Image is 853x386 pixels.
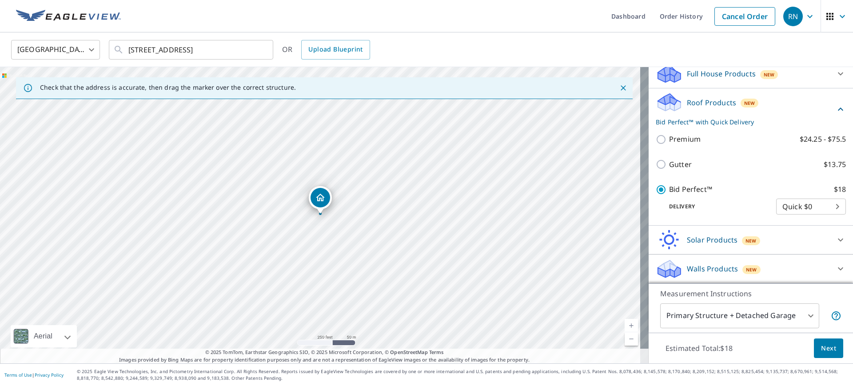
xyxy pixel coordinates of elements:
img: EV Logo [16,10,121,23]
p: Bid Perfect™ [669,184,712,195]
div: OR [282,40,370,60]
div: Primary Structure + Detached Garage [660,303,819,328]
div: Aerial [31,325,55,347]
div: Full House ProductsNew [656,63,846,84]
p: © 2025 Eagle View Technologies, Inc. and Pictometry International Corp. All Rights Reserved. Repo... [77,368,849,382]
p: Full House Products [687,68,756,79]
p: Solar Products [687,235,737,245]
p: Roof Products [687,97,736,108]
div: Solar ProductsNew [656,229,846,251]
input: Search by address or latitude-longitude [128,37,255,62]
a: Upload Blueprint [301,40,370,60]
a: Terms of Use [4,372,32,378]
p: Walls Products [687,263,738,274]
p: Gutter [669,159,692,170]
div: Aerial [11,325,77,347]
span: Upload Blueprint [308,44,363,55]
a: Current Level 17, Zoom Out [625,332,638,346]
p: Estimated Total: $18 [658,338,740,358]
p: $24.25 - $75.5 [800,134,846,145]
span: Your report will include the primary structure and a detached garage if one exists. [831,310,841,321]
a: OpenStreetMap [390,349,427,355]
span: New [744,99,755,107]
p: Premium [669,134,701,145]
div: Roof ProductsNewBid Perfect™ with Quick Delivery [656,92,846,127]
p: | [4,372,64,378]
div: [GEOGRAPHIC_DATA] [11,37,100,62]
p: $13.75 [824,159,846,170]
button: Close [618,82,629,94]
a: Cancel Order [714,7,775,26]
p: Delivery [656,203,776,211]
span: New [746,266,757,273]
p: Check that the address is accurate, then drag the marker over the correct structure. [40,84,296,92]
div: Dropped pin, building 1, Residential property, 8803 Sweetwater Pl Waxhaw, NC 28173 [309,186,332,214]
a: Terms [429,349,444,355]
p: Bid Perfect™ with Quick Delivery [656,117,835,127]
span: New [745,237,757,244]
span: Next [821,343,836,354]
span: © 2025 TomTom, Earthstar Geographics SIO, © 2025 Microsoft Corporation, © [205,349,444,356]
span: New [764,71,775,78]
div: RN [783,7,803,26]
div: Quick $0 [776,194,846,219]
a: Privacy Policy [35,372,64,378]
button: Next [814,338,843,358]
div: Walls ProductsNew [656,258,846,279]
p: $18 [834,184,846,195]
a: Current Level 17, Zoom In [625,319,638,332]
p: Measurement Instructions [660,288,841,299]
